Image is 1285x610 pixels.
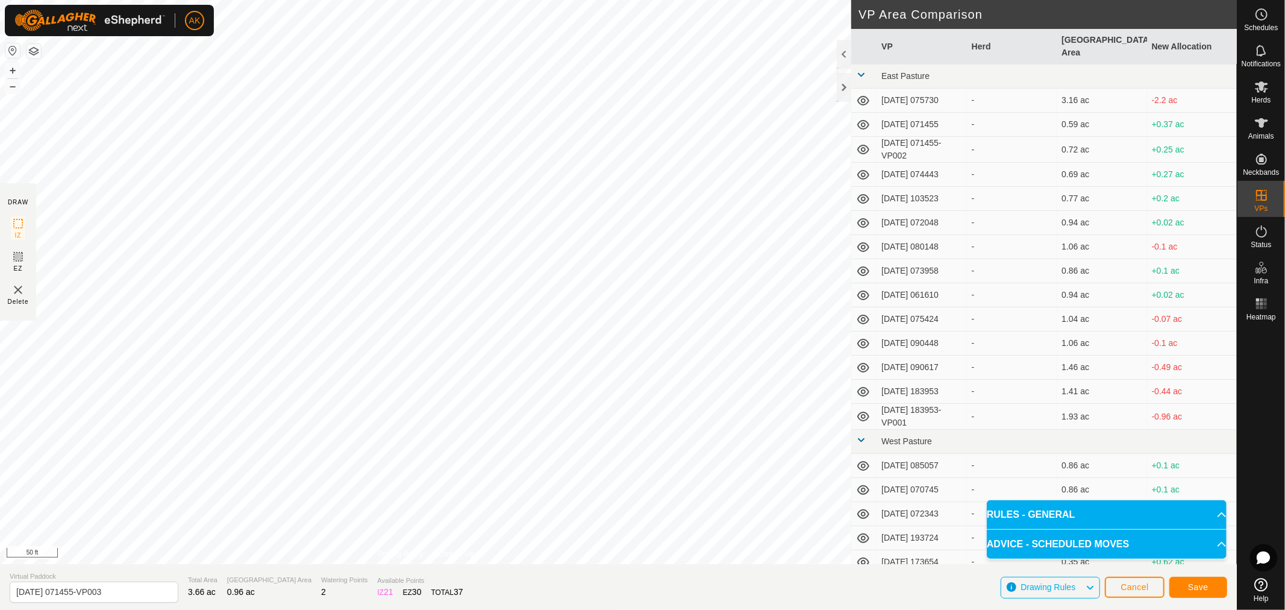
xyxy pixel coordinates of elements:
[27,44,41,58] button: Map Layers
[1147,211,1237,235] td: +0.02 ac
[189,14,201,27] span: AK
[227,587,255,597] span: 0.96 ac
[877,526,966,550] td: [DATE] 193724
[877,380,966,404] td: [DATE] 183953
[321,587,326,597] span: 2
[10,571,178,582] span: Virtual Paddock
[877,259,966,283] td: [DATE] 073958
[377,586,393,599] div: IZ
[378,549,424,559] a: Privacy Policy
[384,587,393,597] span: 21
[1057,187,1146,211] td: 0.77 ac
[1254,277,1268,285] span: Infra
[1251,241,1271,248] span: Status
[972,483,1052,496] div: -
[877,478,966,502] td: [DATE] 070745
[454,587,463,597] span: 37
[1057,211,1146,235] td: 0.94 ac
[987,500,1227,529] p-accordion-header: RULES - GENERAL
[1254,205,1268,212] span: VPs
[1147,550,1237,574] td: +0.62 ac
[1057,89,1146,113] td: 3.16 ac
[972,532,1052,544] div: -
[1147,332,1237,356] td: -0.1 ac
[1057,137,1146,163] td: 0.72 ac
[972,216,1052,229] div: -
[877,89,966,113] td: [DATE] 075730
[377,576,463,586] span: Available Points
[1057,478,1146,502] td: 0.86 ac
[1057,380,1146,404] td: 1.41 ac
[972,289,1052,301] div: -
[431,586,463,599] div: TOTAL
[1105,577,1165,598] button: Cancel
[412,587,422,597] span: 30
[877,235,966,259] td: [DATE] 080148
[972,143,1052,156] div: -
[1248,133,1274,140] span: Animals
[1021,582,1075,592] span: Drawing Rules
[1243,169,1279,176] span: Neckbands
[8,297,29,306] span: Delete
[972,265,1052,277] div: -
[1057,235,1146,259] td: 1.06 ac
[5,43,20,58] button: Reset Map
[5,79,20,93] button: –
[1057,29,1146,64] th: [GEOGRAPHIC_DATA] Area
[1057,332,1146,356] td: 1.06 ac
[1147,137,1237,163] td: +0.25 ac
[877,29,966,64] th: VP
[437,549,473,559] a: Contact Us
[877,502,966,526] td: [DATE] 072343
[1057,550,1146,574] td: 0.35 ac
[403,586,422,599] div: EZ
[1147,283,1237,307] td: +0.02 ac
[188,587,216,597] span: 3.66 ac
[14,10,165,31] img: Gallagher Logo
[1147,235,1237,259] td: -0.1 ac
[1242,60,1281,68] span: Notifications
[1147,356,1237,380] td: -0.49 ac
[1147,454,1237,478] td: +0.1 ac
[1057,356,1146,380] td: 1.46 ac
[972,241,1052,253] div: -
[1147,89,1237,113] td: -2.2 ac
[877,163,966,187] td: [DATE] 074443
[1237,573,1285,607] a: Help
[1057,307,1146,332] td: 1.04 ac
[972,385,1052,398] div: -
[1147,163,1237,187] td: +0.27 ac
[1057,454,1146,478] td: 0.86 ac
[1147,307,1237,332] td: -0.07 ac
[321,575,367,585] span: Watering Points
[972,168,1052,181] div: -
[877,404,966,430] td: [DATE] 183953-VP001
[1147,259,1237,283] td: +0.1 ac
[14,264,23,273] span: EZ
[972,337,1052,350] div: -
[1251,96,1271,104] span: Herds
[987,537,1129,552] span: ADVICE - SCHEDULED MOVES
[972,192,1052,205] div: -
[1057,404,1146,430] td: 1.93 ac
[1057,113,1146,137] td: 0.59 ac
[188,575,217,585] span: Total Area
[877,283,966,307] td: [DATE] 061610
[877,211,966,235] td: [DATE] 072048
[1147,113,1237,137] td: +0.37 ac
[11,283,25,297] img: VP
[972,410,1052,423] div: -
[1147,478,1237,502] td: +0.1 ac
[1057,163,1146,187] td: 0.69 ac
[1057,259,1146,283] td: 0.86 ac
[1121,582,1149,592] span: Cancel
[1147,29,1237,64] th: New Allocation
[967,29,1057,64] th: Herd
[877,356,966,380] td: [DATE] 090617
[877,187,966,211] td: [DATE] 103523
[15,231,22,240] span: IZ
[972,94,1052,107] div: -
[877,454,966,478] td: [DATE] 085057
[1188,582,1208,592] span: Save
[881,436,932,446] span: West Pasture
